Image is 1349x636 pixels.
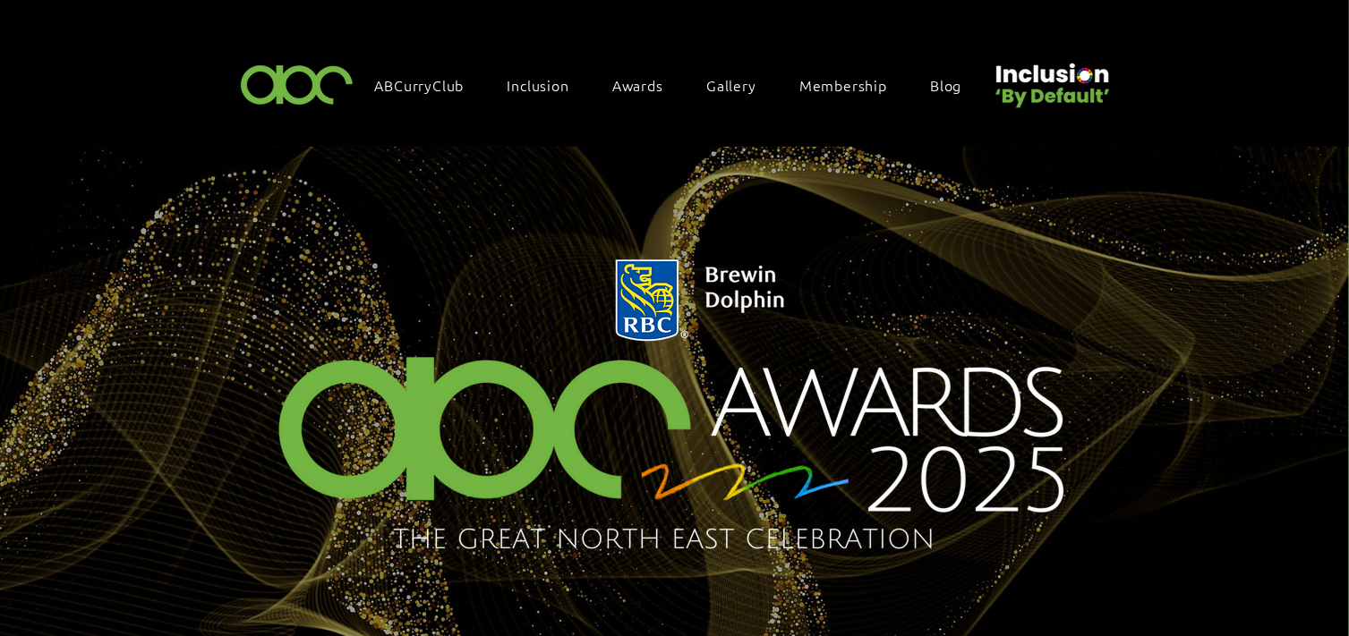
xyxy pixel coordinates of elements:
span: Membership [799,75,887,95]
div: Awards [603,66,690,104]
img: Untitled design (22).png [989,48,1113,110]
nav: Site [366,66,989,104]
img: Northern Insights Double Pager Apr 2025.png [230,239,1119,578]
span: ABCurryClub [375,75,465,95]
span: Gallery [706,75,756,95]
span: Blog [930,75,961,95]
img: ABC-Logo-Blank-Background-01-01-2.png [235,57,359,110]
a: Blog [921,66,988,104]
span: Inclusion [508,75,569,95]
a: ABCurryClub [366,66,491,104]
a: Membership [790,66,914,104]
a: Gallery [697,66,783,104]
div: Inclusion [499,66,596,104]
span: Awards [612,75,663,95]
